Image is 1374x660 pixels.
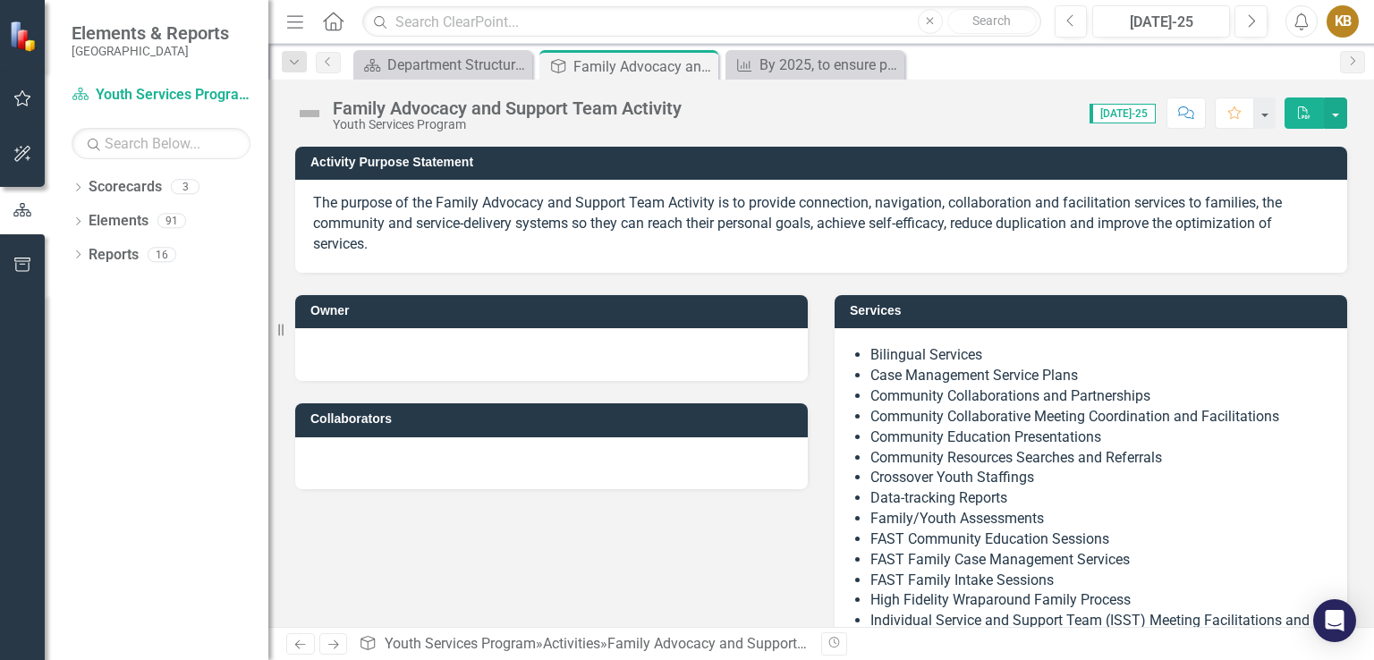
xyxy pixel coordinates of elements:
[972,13,1011,28] span: Search
[947,9,1037,34] button: Search
[310,156,1338,169] h3: Activity Purpose Statement
[89,177,162,198] a: Scorecards
[870,550,1329,571] li: FAST Family Case Management Services
[72,22,229,44] span: Elements & Reports
[870,611,1329,652] li: Individual Service and Support Team (ISST) Meeting Facilitations and Representations
[1090,104,1156,123] span: [DATE]-25
[870,448,1329,469] li: Community Resources Searches and Referrals
[385,635,536,652] a: Youth Services Program
[359,634,808,655] div: » »
[1313,599,1356,642] div: Open Intercom Messenger
[870,529,1329,550] li: FAST Community Education Sessions
[333,118,682,131] div: Youth Services Program
[333,98,682,118] div: Family Advocacy and Support Team Activity
[89,211,148,232] a: Elements
[870,509,1329,529] li: Family/Youth Assessments
[1092,5,1230,38] button: [DATE]-25
[310,412,799,426] h3: Collaborators
[148,247,176,262] div: 16
[362,6,1040,38] input: Search ClearPoint...
[157,214,186,229] div: 91
[72,85,250,106] a: Youth Services Program
[310,304,799,317] h3: Owner
[171,180,199,195] div: 3
[1327,5,1359,38] button: KB
[870,366,1329,386] li: Case Management Service Plans
[850,304,1338,317] h3: Services
[870,590,1329,611] li: High Fidelity Wraparound Family Process
[870,468,1329,488] li: Crossover Youth Staffings
[870,488,1329,509] li: Data-tracking Reports
[72,44,229,58] small: [GEOGRAPHIC_DATA]
[870,345,1329,366] li: Bilingual Services
[1098,12,1224,33] div: [DATE]-25
[313,193,1329,255] p: The purpose of the Family Advocacy and Support Team Activity is to provide connection, navigation...
[730,54,900,76] a: By 2025, to ensure positive health outcomes for youth, partners including the Interagency Oversig...
[358,54,528,76] a: Department Structure & Strategic Results
[870,571,1329,591] li: FAST Family Intake Sessions
[295,99,324,128] img: Not Defined
[607,635,886,652] div: Family Advocacy and Support Team Activity
[573,55,714,78] div: Family Advocacy and Support Team Activity
[759,54,900,76] div: By 2025, to ensure positive health outcomes for youth, partners including the Interagency Oversig...
[9,21,40,52] img: ClearPoint Strategy
[72,128,250,159] input: Search Below...
[543,635,600,652] a: Activities
[387,54,528,76] div: Department Structure & Strategic Results
[870,407,1329,427] li: Community Collaborative Meeting Coordination and Facilitations
[870,386,1329,407] li: Community Collaborations and Partnerships
[870,427,1329,448] li: Community Education Presentations
[89,245,139,266] a: Reports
